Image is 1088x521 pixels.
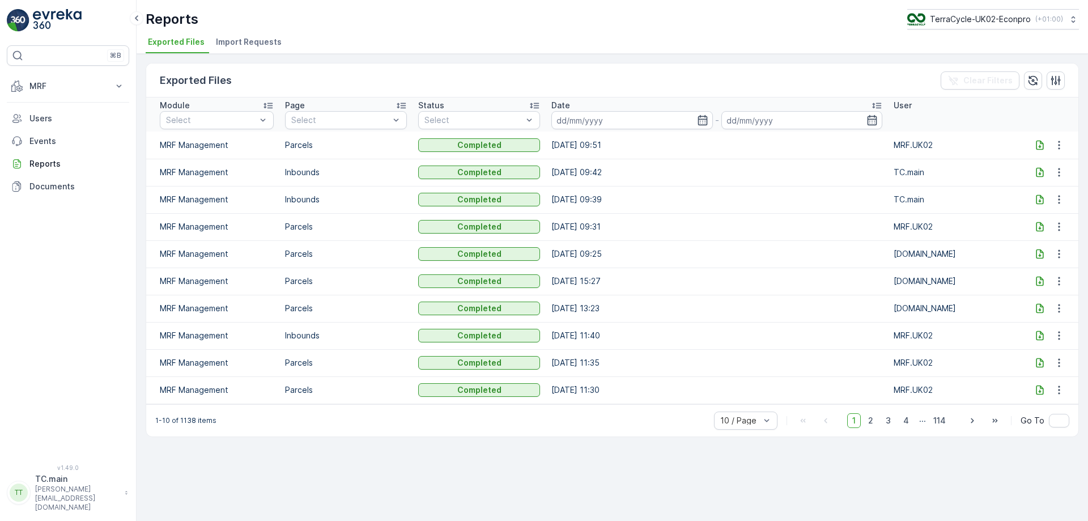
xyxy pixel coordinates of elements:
p: TerraCycle-UK02-Econpro [930,14,1031,25]
td: [DATE] 09:39 [546,186,887,213]
p: Completed [457,384,501,396]
div: TT [10,484,28,502]
td: [DATE] 13:23 [546,295,887,322]
span: 114 [928,413,951,428]
td: MRF.UK02 [888,349,1021,376]
p: Exported Files [160,73,232,88]
span: 3 [881,413,896,428]
p: Reports [146,10,198,28]
p: Module [160,100,190,111]
p: Documents [29,181,125,192]
td: [DATE] 09:51 [546,132,887,159]
span: v 1.49.0 [7,464,129,471]
button: Completed [418,329,540,342]
td: TC.main [888,186,1021,213]
p: Completed [457,221,501,232]
td: MRF.UK02 [888,213,1021,240]
button: Completed [418,247,540,261]
td: Parcels [279,295,413,322]
input: dd/mm/yyyy [551,111,712,129]
a: Documents [7,175,129,198]
td: Parcels [279,349,413,376]
td: [DATE] 11:30 [546,376,887,404]
td: MRF.UK02 [888,322,1021,349]
td: MRF Management [146,186,279,213]
td: [DATE] 09:42 [546,159,887,186]
button: Completed [418,166,540,179]
span: 1 [847,413,861,428]
p: ⌘B [110,51,121,60]
td: Parcels [279,240,413,268]
p: - [715,113,719,127]
td: [DOMAIN_NAME] [888,240,1021,268]
p: Page [285,100,305,111]
p: Completed [457,357,501,368]
p: [PERSON_NAME][EMAIL_ADDRESS][DOMAIN_NAME] [35,485,119,512]
span: Go To [1021,415,1044,426]
td: [DATE] 09:31 [546,213,887,240]
p: Completed [457,276,501,287]
span: 4 [898,413,914,428]
img: logo_light-DOdMpM7g.png [33,9,82,32]
p: 1-10 of 1138 items [155,416,216,425]
a: Events [7,130,129,153]
td: Parcels [279,213,413,240]
button: Completed [418,383,540,397]
p: Completed [457,139,501,151]
p: Reports [29,158,125,170]
span: 2 [863,413,878,428]
p: User [894,100,912,111]
td: Inbounds [279,159,413,186]
td: [DATE] 15:27 [546,268,887,295]
p: ... [919,413,926,428]
td: Inbounds [279,186,413,213]
p: Status [418,100,444,111]
td: Parcels [279,376,413,404]
p: Completed [457,167,501,178]
img: logo [7,9,29,32]
p: Completed [457,303,501,314]
p: Completed [457,330,501,341]
p: Select [166,115,256,126]
td: MRF Management [146,322,279,349]
p: Date [551,100,570,111]
td: Parcels [279,132,413,159]
button: MRF [7,75,129,98]
td: MRF Management [146,376,279,404]
input: dd/mm/yyyy [721,111,882,129]
p: Completed [457,194,501,205]
button: Completed [418,138,540,152]
td: Inbounds [279,322,413,349]
p: Select [424,115,522,126]
p: Select [291,115,389,126]
p: Events [29,135,125,147]
td: [DATE] 09:25 [546,240,887,268]
a: Users [7,107,129,130]
img: terracycle_logo_wKaHoWT.png [907,13,925,26]
td: MRF.UK02 [888,132,1021,159]
span: Exported Files [148,36,205,48]
td: MRF Management [146,132,279,159]
td: [DOMAIN_NAME] [888,295,1021,322]
button: Completed [418,274,540,288]
p: Users [29,113,125,124]
p: TC.main [35,473,119,485]
td: TC.main [888,159,1021,186]
td: [DATE] 11:35 [546,349,887,376]
td: MRF Management [146,349,279,376]
p: Completed [457,248,501,260]
td: MRF Management [146,240,279,268]
p: ( +01:00 ) [1035,15,1063,24]
button: Completed [418,220,540,234]
span: Import Requests [216,36,282,48]
td: [DOMAIN_NAME] [888,268,1021,295]
td: MRF Management [146,159,279,186]
td: MRF.UK02 [888,376,1021,404]
button: Completed [418,356,540,370]
p: MRF [29,81,107,92]
a: Reports [7,153,129,175]
td: MRF Management [146,213,279,240]
button: Completed [418,302,540,315]
button: Clear Filters [941,71,1019,90]
p: Clear Filters [963,75,1013,86]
